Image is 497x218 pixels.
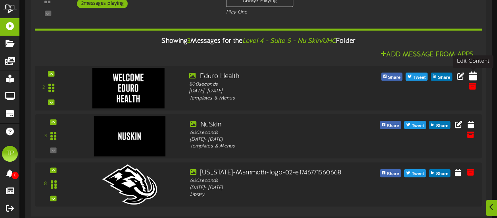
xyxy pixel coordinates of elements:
div: Templates & Menus [190,143,364,150]
span: 3 [187,38,190,45]
div: 600 seconds [190,178,364,184]
div: [DATE] - [DATE] [189,88,365,95]
span: 0 [12,172,19,179]
button: Tweet [406,73,428,81]
div: TP [2,146,18,162]
div: NuSkin [190,120,364,129]
div: [DATE] - [DATE] [190,184,364,191]
button: Share [380,169,401,177]
span: Share [434,170,450,178]
button: Add Message From Apps [378,50,476,60]
div: [US_STATE]-Mammoth-logo-02-e1746771560668 [190,168,364,178]
div: Showing Messages for the Folder [29,33,488,50]
div: Library [190,191,364,198]
button: Share [429,121,450,129]
span: Share [436,73,452,82]
span: Share [385,170,401,178]
i: Level 4 - Suite 5 - Nu Skin/UHC [242,38,336,45]
div: Eduro Health [189,72,365,81]
div: 8 [44,181,47,188]
span: Share [385,122,401,130]
img: 95366a06-cf0d-4afa-933b-a729087f3522.png [92,68,164,108]
span: Share [386,73,402,82]
div: 800 seconds [189,81,365,88]
button: Share [380,121,401,129]
div: Play One [226,9,329,16]
div: 600 seconds [190,129,364,136]
div: Templates & Menus [189,95,365,102]
img: 8b93d269-f523-45e3-a636-9602dce66f68.png [94,116,165,156]
div: [DATE] - [DATE] [190,136,364,143]
img: cd214c85-7bde-4856-9ba6-d0b1d54a5105.png [102,164,157,205]
span: Tweet [410,122,426,130]
span: Tweet [412,73,427,82]
button: Tweet [404,169,426,177]
button: Share [381,73,403,81]
button: Share [431,73,452,81]
span: Tweet [410,170,426,178]
span: Share [434,122,450,130]
button: Tweet [404,121,426,129]
button: Share [429,169,450,177]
